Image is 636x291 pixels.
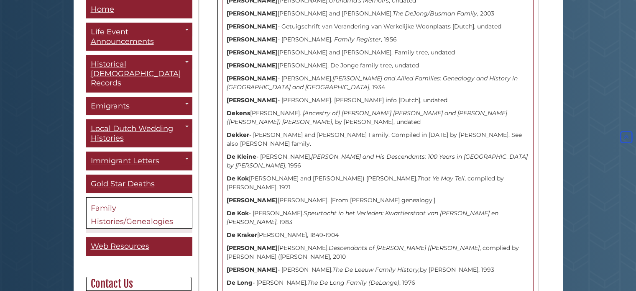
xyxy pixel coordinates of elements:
[227,74,529,92] p: - [PERSON_NAME] , 1934
[417,175,465,182] i: That Ye May Tell
[307,279,399,286] i: The De Long Family (DeLange)
[227,266,278,273] strong: [PERSON_NAME]
[227,22,529,31] p: - Getuigschrift van Verandering van Werkelijke Woonplaats [Dutch], undated
[393,10,477,17] i: The DeJong/Busman Family
[227,35,529,44] p: - [PERSON_NAME] , 1956
[331,36,381,43] i: . Family Register
[86,55,192,93] a: Historical [DEMOGRAPHIC_DATA] Records
[86,152,192,171] a: Immigrant Letters
[91,179,155,188] span: Gold Star Deaths
[227,279,253,286] strong: De Long
[227,278,529,287] p: - [PERSON_NAME]. , 1976
[86,23,192,51] a: Life Event Announcements
[227,49,278,56] strong: [PERSON_NAME]
[227,131,249,139] strong: Dekker
[91,5,114,14] span: Home
[227,9,529,18] p: [PERSON_NAME] and [PERSON_NAME]. , 2003
[227,109,250,117] strong: Dekens
[227,96,529,105] p: - [PERSON_NAME]. [PERSON_NAME] info [Dutch], undated
[227,244,529,261] p: [PERSON_NAME]. , complied by [PERSON_NAME] ([PERSON_NAME], 2010
[227,75,518,91] i: [PERSON_NAME] and Allied Families: Genealogy and History in [GEOGRAPHIC_DATA] and [GEOGRAPHIC_DATA]
[227,153,528,169] i: [PERSON_NAME] and His Descendants: 100 Years in [GEOGRAPHIC_DATA] by [PERSON_NAME]
[227,209,529,227] p: - [PERSON_NAME]. , 1983
[86,237,192,256] a: Web Resources
[227,209,249,217] strong: De Kok
[227,265,529,274] p: - [PERSON_NAME]. by [PERSON_NAME], 1993
[86,198,192,229] a: Family Histories/Genealogies
[91,124,173,143] span: Local Dutch Wedding Histories
[227,61,529,70] p: [PERSON_NAME]. De Jonge family tree, undated
[227,109,507,126] i: . [Ancestry of] [PERSON_NAME] [PERSON_NAME] and [PERSON_NAME] ([PERSON_NAME]) [PERSON_NAME]
[227,10,278,17] strong: [PERSON_NAME]
[87,277,191,291] h2: Contact Us
[227,152,529,170] p: - [PERSON_NAME]. , 1956
[91,60,181,88] span: Historical [DEMOGRAPHIC_DATA] Records
[227,131,529,148] p: - [PERSON_NAME] and [PERSON_NAME] Family. Compiled in [DATE] by [PERSON_NAME]. See also [PERSON_N...
[227,196,529,205] p: [PERSON_NAME]. [From [PERSON_NAME] genealogy.]
[91,28,154,46] span: Life Event Announcements
[227,175,249,182] strong: De Kok
[86,120,192,148] a: Local Dutch Wedding Histories
[91,242,149,251] span: Web Resources
[227,75,278,82] strong: [PERSON_NAME]
[227,153,256,160] strong: De Kleine
[227,196,278,204] strong: [PERSON_NAME]
[227,23,278,30] strong: [PERSON_NAME]
[227,62,278,69] strong: [PERSON_NAME]
[329,244,480,252] i: Descendants of [PERSON_NAME] ([PERSON_NAME]
[227,36,278,43] strong: [PERSON_NAME]
[86,97,192,116] a: Emigrants
[227,109,529,126] p: [PERSON_NAME] , by [PERSON_NAME], undated
[91,101,130,111] span: Emigrants
[331,75,332,82] i: .
[227,209,498,226] i: Speurtocht in het Verleden: Kwartierstaat van [PERSON_NAME] en [PERSON_NAME]
[323,231,325,239] strong: -
[91,157,159,166] span: Immigrant Letters
[227,231,529,239] p: [PERSON_NAME], 1849 1904
[86,175,192,193] a: Gold Star Deaths
[227,244,278,252] strong: [PERSON_NAME]
[332,266,420,273] i: The De Leeuw Family History,
[91,204,173,227] span: Family Histories/Genealogies
[227,96,278,104] strong: [PERSON_NAME]
[227,231,257,239] strong: De Kraker
[618,134,634,141] a: Back to Top
[227,174,529,192] p: [PERSON_NAME] and [PERSON_NAME]) [PERSON_NAME]. , compiled by [PERSON_NAME], 1971
[227,48,529,57] p: [PERSON_NAME] and [PERSON_NAME]. Family tree, undated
